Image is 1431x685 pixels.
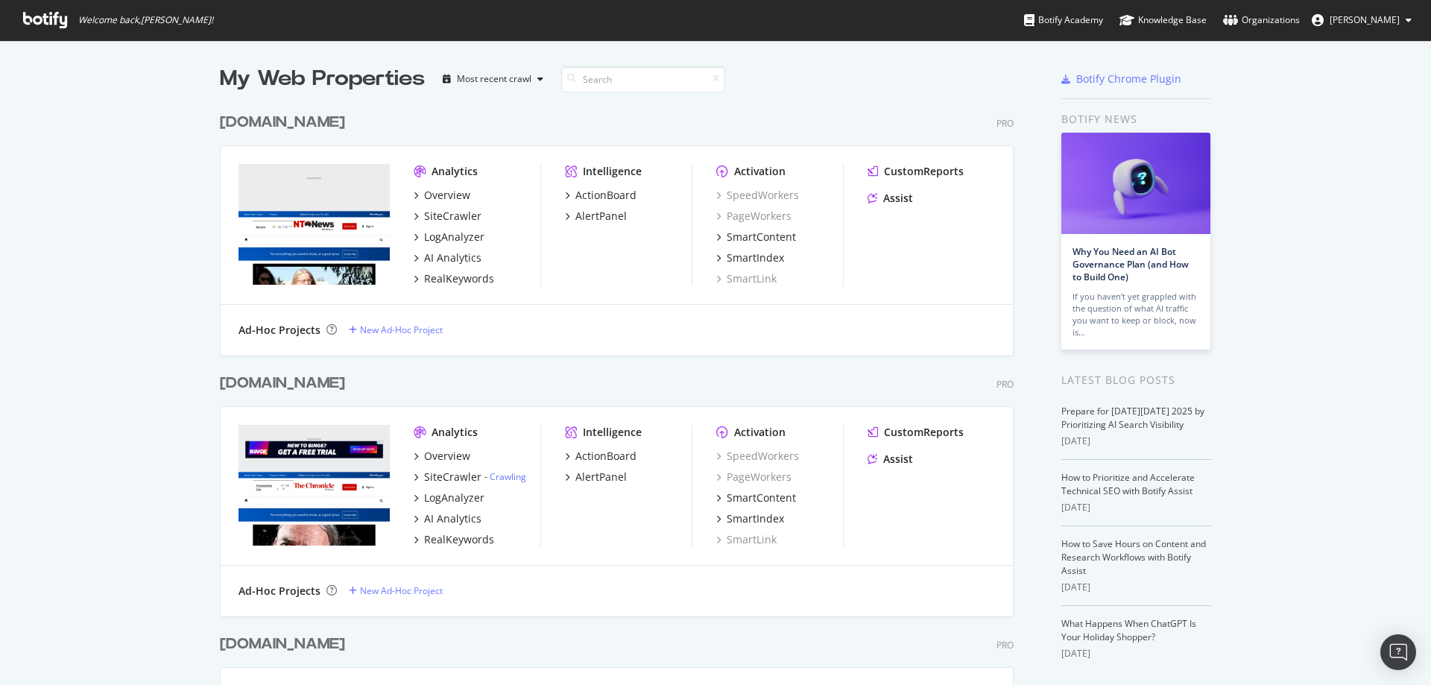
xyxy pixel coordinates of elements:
div: Overview [424,449,470,464]
div: Overview [424,188,470,203]
a: [DOMAIN_NAME] [220,634,351,655]
a: RealKeywords [414,532,494,547]
a: SiteCrawler- Crawling [414,470,526,484]
div: LogAnalyzer [424,230,484,244]
div: Knowledge Base [1119,13,1207,28]
div: [DOMAIN_NAME] [220,112,345,133]
div: Assist [883,191,913,206]
a: SmartLink [716,532,777,547]
a: PageWorkers [716,209,792,224]
div: CustomReports [884,164,964,179]
div: ActionBoard [575,449,636,464]
div: [DOMAIN_NAME] [220,634,345,655]
div: New Ad-Hoc Project [360,323,443,336]
a: How to Save Hours on Content and Research Workflows with Botify Assist [1061,537,1206,577]
a: AlertPanel [565,470,627,484]
div: SmartContent [727,490,796,505]
a: SmartContent [716,490,796,505]
div: [DATE] [1061,435,1211,448]
a: LogAnalyzer [414,490,484,505]
a: ActionBoard [565,449,636,464]
div: New Ad-Hoc Project [360,584,443,597]
a: AlertPanel [565,209,627,224]
div: SmartIndex [727,511,784,526]
a: SpeedWorkers [716,449,799,464]
div: Activation [734,164,786,179]
div: - [484,470,526,483]
a: CustomReports [868,425,964,440]
a: LogAnalyzer [414,230,484,244]
div: Botify news [1061,111,1211,127]
a: What Happens When ChatGPT Is Your Holiday Shopper? [1061,617,1196,643]
a: [DOMAIN_NAME] [220,373,351,394]
div: Organizations [1223,13,1300,28]
a: CustomReports [868,164,964,179]
div: Analytics [432,425,478,440]
div: AI Analytics [424,250,481,265]
a: Why You Need an AI Bot Governance Plan (and How to Build One) [1073,245,1189,283]
div: SmartContent [727,230,796,244]
div: [DOMAIN_NAME] [220,373,345,394]
div: Ad-Hoc Projects [238,323,320,338]
div: SiteCrawler [424,470,481,484]
div: ActionBoard [575,188,636,203]
a: Overview [414,449,470,464]
div: RealKeywords [424,532,494,547]
img: www.ntnews.com.au [238,164,390,285]
span: Welcome back, [PERSON_NAME] ! [78,14,213,26]
input: Search [561,66,725,92]
button: [PERSON_NAME] [1300,8,1424,32]
div: RealKeywords [424,271,494,286]
a: SpeedWorkers [716,188,799,203]
div: Assist [883,452,913,467]
div: AlertPanel [575,209,627,224]
div: If you haven’t yet grappled with the question of what AI traffic you want to keep or block, now is… [1073,291,1199,338]
a: How to Prioritize and Accelerate Technical SEO with Botify Assist [1061,471,1195,497]
a: SmartIndex [716,250,784,265]
div: SmartIndex [727,250,784,265]
a: AI Analytics [414,511,481,526]
div: Most recent crawl [457,75,531,83]
div: AlertPanel [575,470,627,484]
div: LogAnalyzer [424,490,484,505]
a: Overview [414,188,470,203]
div: Ad-Hoc Projects [238,584,320,599]
div: CustomReports [884,425,964,440]
a: ActionBoard [565,188,636,203]
div: SiteCrawler [424,209,481,224]
a: Botify Chrome Plugin [1061,72,1181,86]
a: SmartLink [716,271,777,286]
a: Assist [868,191,913,206]
div: Open Intercom Messenger [1380,634,1416,670]
div: Pro [996,378,1014,391]
a: SmartContent [716,230,796,244]
div: Intelligence [583,164,642,179]
img: Why You Need an AI Bot Governance Plan (and How to Build One) [1061,133,1210,234]
div: Intelligence [583,425,642,440]
a: New Ad-Hoc Project [349,584,443,597]
div: Latest Blog Posts [1061,372,1211,388]
div: Analytics [432,164,478,179]
div: AI Analytics [424,511,481,526]
div: My Web Properties [220,64,425,94]
div: [DATE] [1061,501,1211,514]
a: Assist [868,452,913,467]
div: [DATE] [1061,581,1211,594]
div: [DATE] [1061,647,1211,660]
a: Prepare for [DATE][DATE] 2025 by Prioritizing AI Search Visibility [1061,405,1204,431]
div: Pro [996,117,1014,130]
a: PageWorkers [716,470,792,484]
a: SmartIndex [716,511,784,526]
a: AI Analytics [414,250,481,265]
button: Most recent crawl [437,67,549,91]
a: SiteCrawler [414,209,481,224]
a: RealKeywords [414,271,494,286]
div: Pro [996,639,1014,651]
span: Thomas Ashworth [1330,13,1400,26]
